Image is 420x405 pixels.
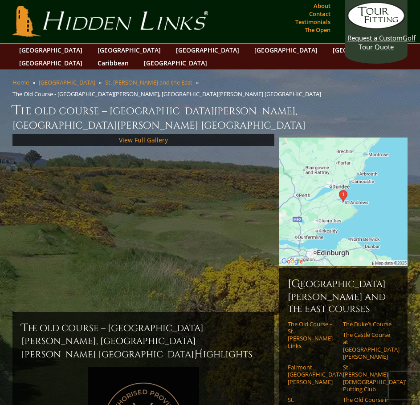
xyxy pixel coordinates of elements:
a: Fairmont [GEOGRAPHIC_DATA][PERSON_NAME] [288,364,337,385]
a: Testimonials [293,16,333,28]
a: The Old Course – St. [PERSON_NAME] Links [288,320,337,349]
a: Caribbean [93,57,133,69]
a: [GEOGRAPHIC_DATA] [15,57,87,69]
a: St. [PERSON_NAME] and the East [105,78,192,86]
a: [GEOGRAPHIC_DATA] [171,44,244,57]
a: The Duke’s Course [343,320,392,328]
a: Request a CustomGolf Tour Quote [347,2,405,51]
a: [GEOGRAPHIC_DATA] [250,44,322,57]
a: St. [PERSON_NAME] [DEMOGRAPHIC_DATA]’ Putting Club [343,364,392,393]
li: The Old Course - [GEOGRAPHIC_DATA][PERSON_NAME], [GEOGRAPHIC_DATA][PERSON_NAME] [GEOGRAPHIC_DATA] [12,90,325,98]
a: [GEOGRAPHIC_DATA] [139,57,212,69]
a: [GEOGRAPHIC_DATA] [328,44,400,57]
h6: [GEOGRAPHIC_DATA][PERSON_NAME] and the East Courses [288,277,399,315]
h1: The Old Course – [GEOGRAPHIC_DATA][PERSON_NAME], [GEOGRAPHIC_DATA][PERSON_NAME] [GEOGRAPHIC_DATA] [12,101,407,132]
span: Request a Custom [347,33,403,42]
a: Home [12,78,29,86]
span: H [194,347,203,361]
a: Contact [307,8,333,20]
a: [GEOGRAPHIC_DATA] [93,44,165,57]
a: [GEOGRAPHIC_DATA] [39,78,95,86]
a: [GEOGRAPHIC_DATA] [15,44,87,57]
img: Google Map of St Andrews Links, St Andrews, United Kingdom [279,138,408,266]
a: View Full Gallery [119,136,168,144]
a: The Open [302,24,333,36]
a: The Castle Course at [GEOGRAPHIC_DATA][PERSON_NAME] [343,331,392,360]
h2: The Old Course – [GEOGRAPHIC_DATA][PERSON_NAME], [GEOGRAPHIC_DATA][PERSON_NAME] [GEOGRAPHIC_DATA]... [21,321,265,361]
